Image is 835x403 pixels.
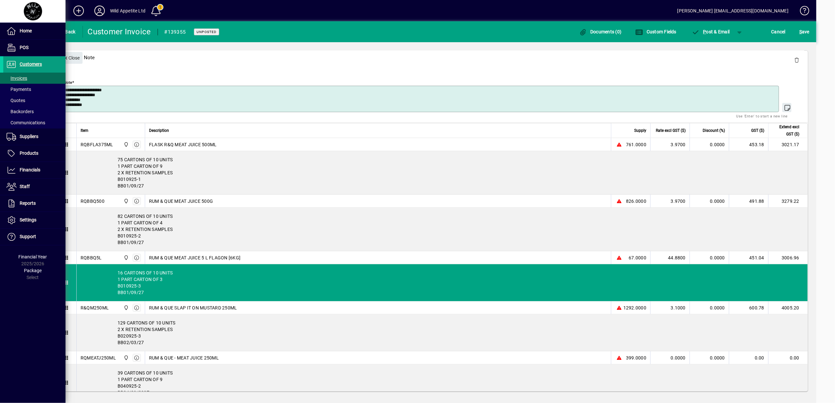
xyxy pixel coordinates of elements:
a: Backorders [3,106,66,117]
span: P [703,29,706,34]
span: GST ($) [751,127,764,134]
td: 4005.20 [768,301,807,314]
a: Products [3,145,66,162]
span: RUM & QUE - MEAT JUICE 250ML [149,355,219,361]
span: RUM & QUE MEAT JUICE 5 L FLAGON [6KG] [149,254,240,261]
span: Staff [20,184,30,189]
a: Financials [3,162,66,178]
a: Reports [3,195,66,212]
a: Settings [3,212,66,228]
span: Discount (%) [703,127,725,134]
button: Cancel [770,26,788,38]
span: Payments [7,87,31,92]
span: Item [81,127,88,134]
span: Extend excl GST ($) [772,123,799,138]
span: Financial Year [19,254,47,259]
div: R&QM250ML [81,305,109,311]
div: RQBBQ5L [81,254,102,261]
span: Settings [20,217,36,222]
a: Invoices [3,73,66,84]
span: Suppliers [20,134,38,139]
div: RQBBQ500 [81,198,104,204]
span: Wild Appetite Ltd [122,304,129,311]
div: RQMEATJ250ML [81,355,116,361]
span: Custom Fields [635,29,676,34]
a: POS [3,40,66,56]
span: Wild Appetite Ltd [122,354,129,361]
span: RUM & QUE SLAP IT ON MUSTARD 250ML [149,305,237,311]
span: Backorders [7,109,34,114]
span: Customers [20,61,42,67]
div: 44.8800 [655,254,686,261]
button: Profile [89,5,110,17]
span: Financials [20,167,40,172]
span: 826.0000 [626,198,646,204]
a: Home [3,23,66,39]
span: Back [54,29,76,34]
span: Wild Appetite Ltd [122,254,129,261]
span: Close [63,53,80,63]
td: 453.18 [729,138,768,151]
td: 0.0000 [690,251,729,264]
span: Cancel [771,26,786,37]
td: 3279.22 [768,195,807,208]
div: Customer Invoice [88,26,151,37]
mat-label: Note [64,80,72,85]
span: Rate excl GST ($) [656,127,686,134]
button: Custom Fields [634,26,678,38]
td: 3021.17 [768,138,807,151]
span: RUM & QUE MEAT JUICE 500G [149,198,213,204]
span: Communications [7,120,45,125]
div: Wild Appetite Ltd [110,6,145,16]
div: Note [55,45,808,69]
div: 39 CARTONS OF 10 UNITS 1 PART CARTON OF 9 B040925-2 BB04/09/2027 [77,364,807,401]
span: 1292.0000 [623,305,646,311]
span: Quotes [7,98,25,103]
mat-hint: Use 'Enter' to start a new line [736,112,788,120]
td: 491.88 [729,195,768,208]
td: 451.04 [729,251,768,264]
span: Reports [20,201,36,206]
app-page-header-button: Close [59,55,84,61]
span: Support [20,234,36,239]
button: Documents (0) [578,26,623,38]
span: FLASK R&Q MEAT JUICE 500ML [149,141,217,148]
button: Save [798,26,811,38]
span: ost & Email [692,29,730,34]
div: RQBFLA375ML [81,141,113,148]
span: S [799,29,802,34]
a: Communications [3,117,66,128]
td: 0.0000 [690,351,729,364]
button: Post & Email [689,26,733,38]
button: Add [68,5,89,17]
div: 75 CARTONS OF 10 UNITS 1 PART CARTON OF 9 2 X RETENTION SAMPLES B010925-1 BB01/09/27 [77,151,807,194]
app-page-header-button: Delete [789,57,805,63]
div: 3.1000 [655,305,686,311]
td: 0.0000 [690,195,729,208]
span: Wild Appetite Ltd [122,141,129,148]
div: 16 CARTONS OF 10 UNITS 1 PART CARTON OF 3 B010925-3 BB01/09/27 [77,264,807,301]
span: Package [24,268,42,273]
span: Products [20,150,38,156]
span: 67.0000 [629,254,646,261]
td: 3006.96 [768,251,807,264]
button: Delete [789,52,805,68]
div: 129 CARTONS OF 10 UNITS 2 X RETENTION SAMPLES B020925-3 BB02/03/27 [77,314,807,351]
div: [PERSON_NAME] [EMAIL_ADDRESS][DOMAIN_NAME] [677,6,788,16]
div: #139355 [164,27,186,37]
td: 600.78 [729,301,768,314]
button: Close [60,52,83,64]
span: 761.0000 [626,141,646,148]
span: Invoices [7,76,27,81]
td: 0.00 [729,351,768,364]
td: 0.0000 [690,301,729,314]
a: Support [3,229,66,245]
div: 3.9700 [655,141,686,148]
div: 3.9700 [655,198,686,204]
span: Supply [634,127,646,134]
span: Home [20,28,32,33]
div: 0.0000 [655,355,686,361]
span: Wild Appetite Ltd [122,198,129,205]
span: POS [20,45,28,50]
a: Knowledge Base [795,1,808,23]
